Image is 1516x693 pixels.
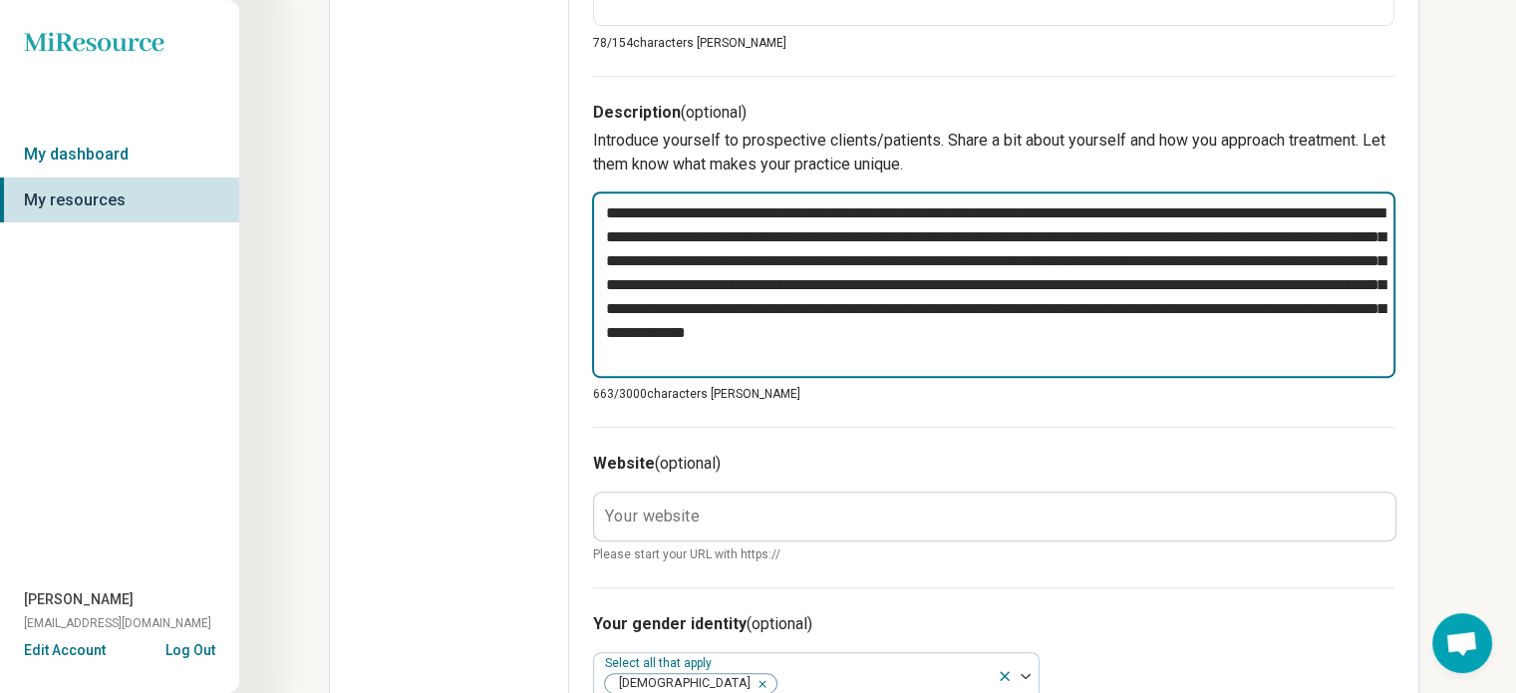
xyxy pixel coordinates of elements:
button: Edit Account [24,640,106,661]
span: (optional) [747,614,812,633]
h3: Description [593,101,1394,125]
p: Introduce yourself to prospective clients/patients. Share a bit about yourself and how you approa... [593,129,1394,176]
button: Log Out [165,640,215,656]
p: 78/ 154 characters [PERSON_NAME] [593,34,1394,52]
span: [EMAIL_ADDRESS][DOMAIN_NAME] [24,614,211,632]
label: Select all that apply [605,655,716,669]
h3: Your gender identity [593,612,1394,636]
span: (optional) [681,103,747,122]
div: Open chat [1432,613,1492,673]
h3: Website [593,452,1394,476]
span: (optional) [655,454,721,473]
span: Please start your URL with https:// [593,545,1394,563]
label: Your website [605,508,700,523]
span: [PERSON_NAME] [24,589,134,610]
span: [DEMOGRAPHIC_DATA] [605,674,757,693]
p: 663/ 3000 characters [PERSON_NAME] [593,385,1394,403]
